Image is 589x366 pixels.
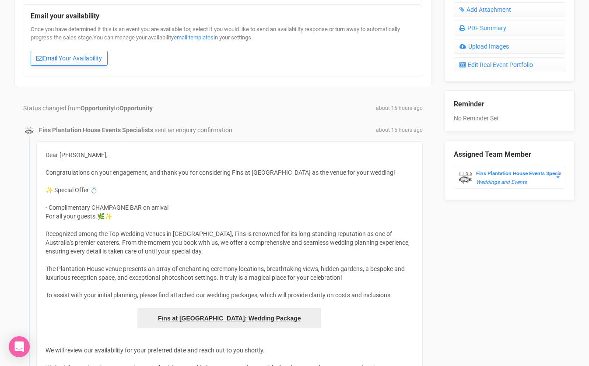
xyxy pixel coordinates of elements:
[93,34,252,41] span: You can manage your availability in your settings.
[454,39,566,54] a: Upload Images
[154,127,232,134] span: sent an enquiry confirmation
[454,150,566,160] legend: Assigned Team Member
[454,166,566,189] button: Fins Plantation House Events Specialists Weddings and Events
[23,105,153,112] span: Status changed from to
[25,126,34,135] img: data
[376,105,423,112] span: about 15 hours ago
[31,25,415,70] div: Once you have determined if this is an event you are available for, select if you would like to s...
[9,336,30,357] div: Open Intercom Messenger
[476,179,527,185] em: Weddings and Events
[31,51,108,66] a: Email Your Availability
[454,91,566,123] div: No Reminder Set
[137,308,321,328] a: Fins at [GEOGRAPHIC_DATA]: Wedding Package
[81,105,114,112] strong: Opportunity
[174,34,214,41] a: email templates
[119,105,153,112] strong: Opportunity
[31,11,415,21] legend: Email your availability
[454,57,566,72] a: Edit Real Event Portfolio
[454,99,566,109] legend: Reminder
[376,127,423,134] span: about 15 hours ago
[39,127,153,134] strong: Fins Plantation House Events Specialists
[454,2,566,17] a: Add Attachment
[476,170,571,176] strong: Fins Plantation House Events Specialists
[459,171,472,184] img: data
[454,21,566,35] a: PDF Summary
